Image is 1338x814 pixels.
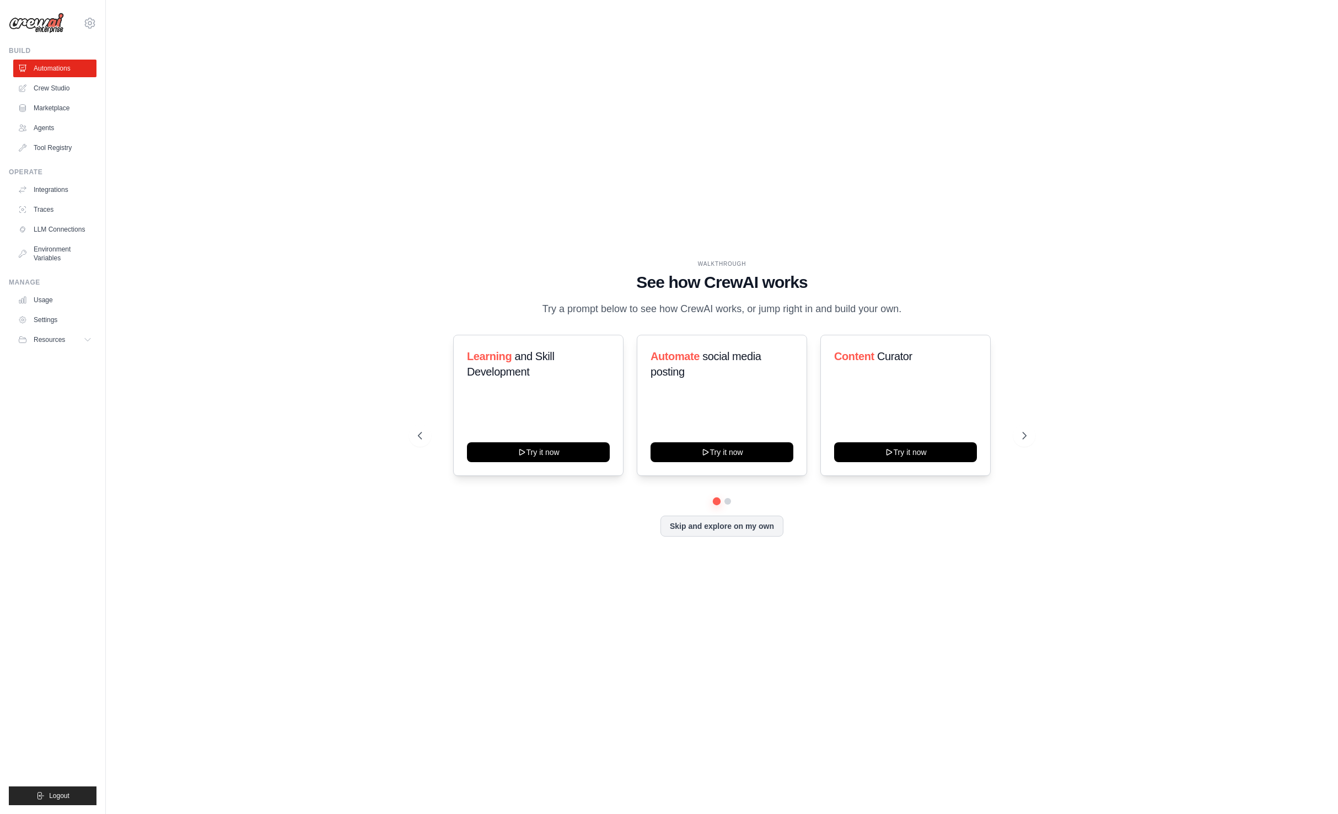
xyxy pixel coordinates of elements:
[13,181,96,199] a: Integrations
[13,119,96,137] a: Agents
[537,301,907,317] p: Try a prompt below to see how CrewAI works, or jump right in and build your own.
[651,350,700,362] span: Automate
[13,139,96,157] a: Tool Registry
[660,516,783,537] button: Skip and explore on my own
[651,350,761,378] span: social media posting
[834,350,874,362] span: Content
[13,60,96,77] a: Automations
[467,442,610,462] button: Try it now
[9,168,96,176] div: Operate
[49,791,69,800] span: Logout
[13,79,96,97] a: Crew Studio
[418,272,1027,292] h1: See how CrewAI works
[13,240,96,267] a: Environment Variables
[834,442,977,462] button: Try it now
[13,331,96,349] button: Resources
[1283,761,1338,814] iframe: Chat Widget
[877,350,912,362] span: Curator
[9,278,96,287] div: Manage
[418,260,1027,268] div: WALKTHROUGH
[9,786,96,805] button: Logout
[651,442,793,462] button: Try it now
[34,335,65,344] span: Resources
[9,46,96,55] div: Build
[13,221,96,238] a: LLM Connections
[13,201,96,218] a: Traces
[467,350,512,362] span: Learning
[13,311,96,329] a: Settings
[13,99,96,117] a: Marketplace
[9,13,64,34] img: Logo
[13,291,96,309] a: Usage
[467,350,554,378] span: and Skill Development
